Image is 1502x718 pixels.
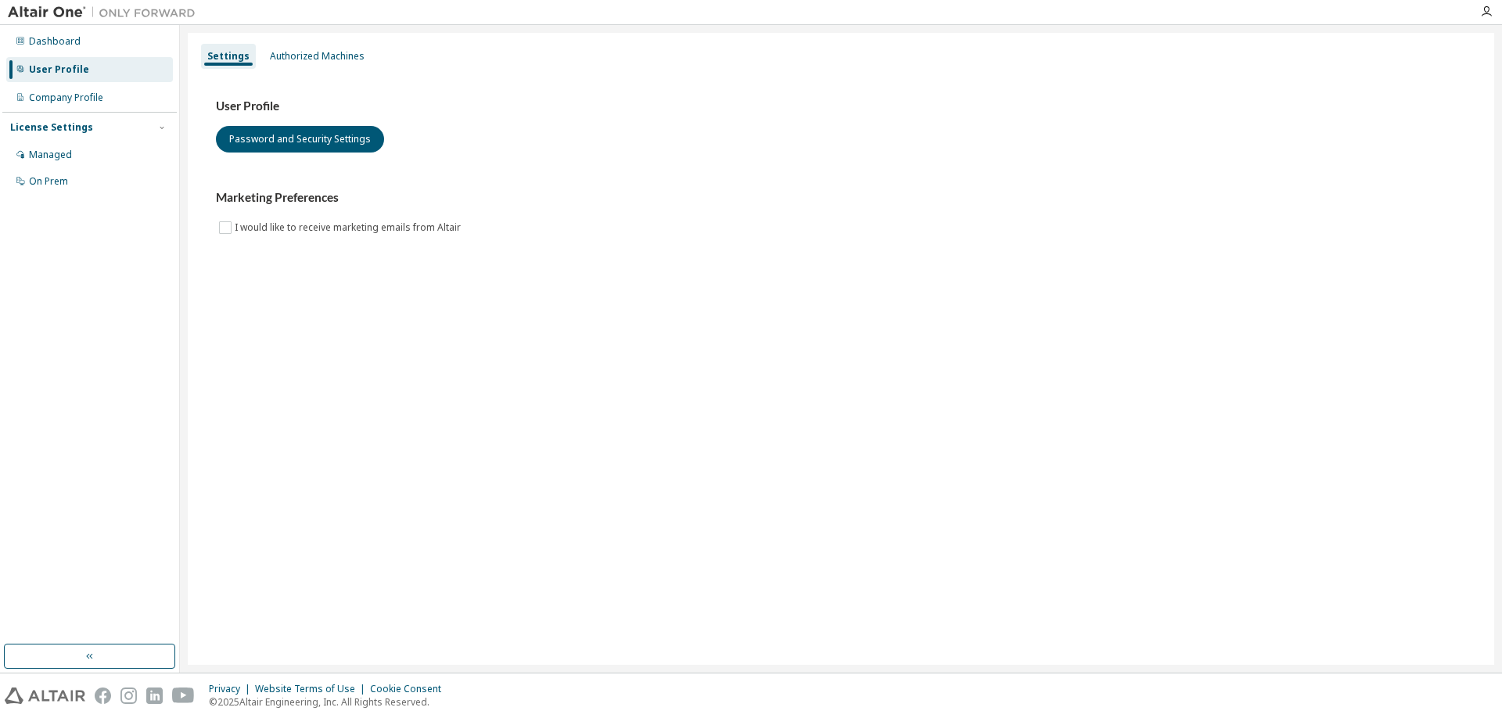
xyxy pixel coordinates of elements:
div: Settings [207,50,250,63]
p: © 2025 Altair Engineering, Inc. All Rights Reserved. [209,695,451,709]
h3: User Profile [216,99,1466,114]
div: Authorized Machines [270,50,365,63]
div: Company Profile [29,92,103,104]
div: Managed [29,149,72,161]
img: facebook.svg [95,687,111,704]
div: User Profile [29,63,89,76]
h3: Marketing Preferences [216,190,1466,206]
label: I would like to receive marketing emails from Altair [235,218,464,237]
div: License Settings [10,121,93,134]
img: linkedin.svg [146,687,163,704]
div: Cookie Consent [370,683,451,695]
img: altair_logo.svg [5,687,85,704]
button: Password and Security Settings [216,126,384,153]
div: Dashboard [29,35,81,48]
div: On Prem [29,175,68,188]
img: youtube.svg [172,687,195,704]
div: Privacy [209,683,255,695]
img: Altair One [8,5,203,20]
div: Website Terms of Use [255,683,370,695]
img: instagram.svg [120,687,137,704]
